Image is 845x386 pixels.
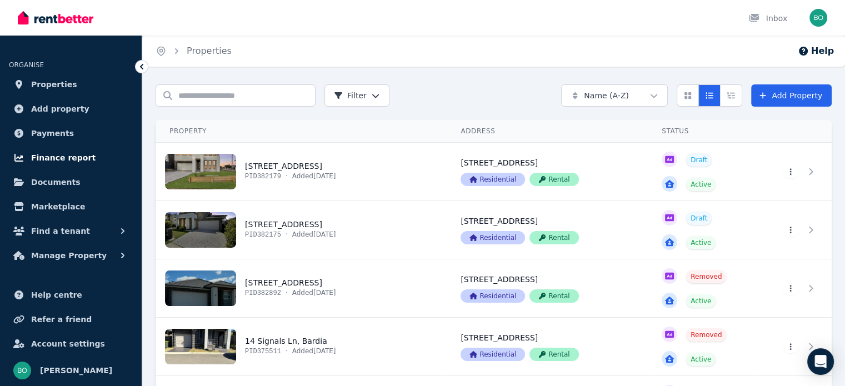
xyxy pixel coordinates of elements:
a: View details for 7 Emu Rock St, Austral [648,259,757,317]
span: Documents [31,176,81,189]
th: Address [447,120,648,143]
div: Open Intercom Messenger [807,348,834,375]
a: View details for 7 Emu Rock St, Austral [156,259,447,317]
span: Finance report [31,151,96,164]
a: View details for 3 Tempe St, Bardia [648,201,757,259]
button: Expanded list view [720,84,742,107]
button: More options [783,165,798,178]
button: Compact list view [698,84,721,107]
img: HARI KRISHNA [809,9,827,27]
a: Marketplace [9,195,133,218]
span: Account settings [31,337,105,350]
a: View details for 14 Signals Ln, Bardia [447,318,648,375]
button: More options [783,223,798,237]
nav: Breadcrumb [142,36,245,67]
a: Documents [9,171,133,193]
th: Property [156,120,448,143]
a: View details for 7 Emu Rock St, Austral [447,259,648,317]
span: Add property [31,102,89,116]
button: More options [783,282,798,295]
span: Find a tenant [31,224,90,238]
a: Properties [9,73,133,96]
span: Refer a friend [31,313,92,326]
a: View details for 1 Ganugan Rd, Austral [757,143,832,200]
img: HARI KRISHNA [13,362,31,379]
a: Help centre [9,284,133,306]
button: Find a tenant [9,220,133,242]
a: Add Property [751,84,832,107]
a: Properties [187,46,232,56]
span: Help centre [31,288,82,302]
a: View details for 1 Ganugan Rd, Austral [156,143,447,200]
a: View details for 1 Ganugan Rd, Austral [447,143,648,200]
th: Status [648,120,757,143]
span: Filter [334,90,367,101]
a: View details for 3 Tempe St, Bardia [156,201,447,259]
a: View details for 14 Signals Ln, Bardia [648,318,757,375]
button: Help [798,44,834,58]
span: Marketplace [31,200,85,213]
a: View details for 3 Tempe St, Bardia [757,201,832,259]
span: ORGANISE [9,61,44,69]
button: Manage Property [9,244,133,267]
button: Card view [677,84,699,107]
span: Name (A-Z) [584,90,629,101]
button: Name (A-Z) [561,84,668,107]
a: Payments [9,122,133,144]
a: View details for 3 Tempe St, Bardia [447,201,648,259]
a: Add property [9,98,133,120]
a: View details for 14 Signals Ln, Bardia [156,318,447,375]
a: View details for 14 Signals Ln, Bardia [757,318,832,375]
a: View details for 1 Ganugan Rd, Austral [648,143,757,200]
a: View details for 7 Emu Rock St, Austral [757,259,832,317]
span: Manage Property [31,249,107,262]
span: Payments [31,127,74,140]
a: Account settings [9,333,133,355]
a: Refer a friend [9,308,133,330]
span: [PERSON_NAME] [40,364,112,377]
div: Inbox [748,13,787,24]
button: Filter [324,84,389,107]
span: Properties [31,78,77,91]
button: More options [783,340,798,353]
div: View options [677,84,742,107]
a: Finance report [9,147,133,169]
img: RentBetter [18,9,93,26]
